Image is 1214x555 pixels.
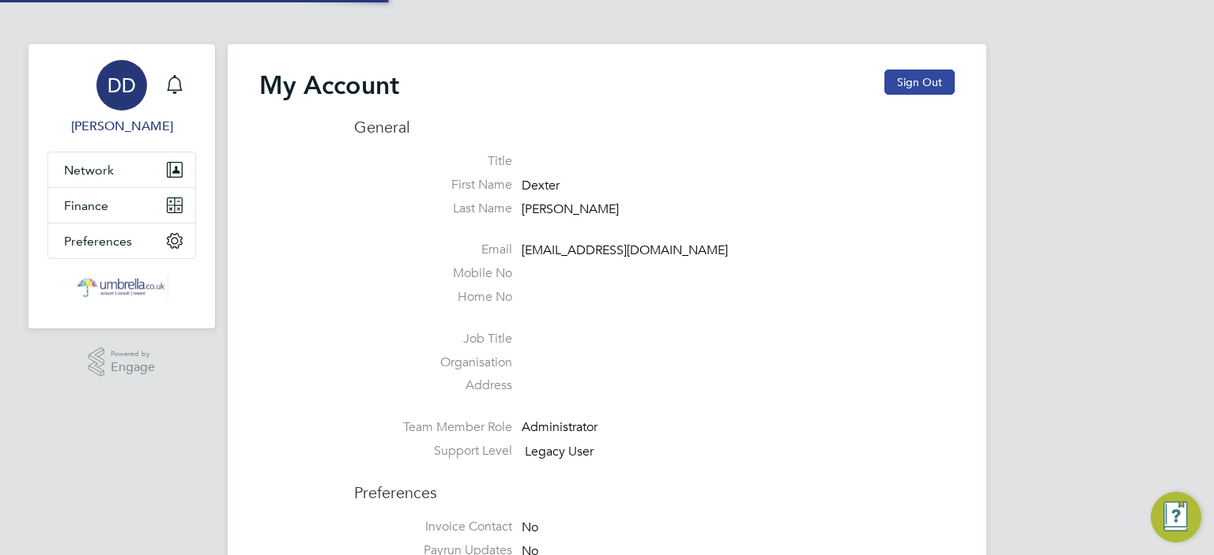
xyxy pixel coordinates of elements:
label: Address [354,377,512,394]
span: Dexter [522,178,560,193]
a: Powered byEngage [89,347,156,377]
span: Engage [111,361,155,374]
label: Support Level [354,443,512,459]
a: Go to home page [47,275,196,300]
img: umbrella-logo-retina.png [75,275,168,300]
span: DD [107,75,136,96]
nav: Main navigation [28,44,215,328]
div: Administrator [522,419,672,436]
h2: My Account [259,69,399,101]
span: Finance [64,198,108,213]
span: Preferences [64,234,132,249]
button: Network [48,152,195,187]
h3: Preferences [354,467,955,503]
label: Title [354,153,512,170]
span: Network [64,163,114,178]
label: First Name [354,177,512,193]
button: Preferences [48,223,195,258]
span: Powered by [111,347,155,361]
span: Legacy User [525,444,594,459]
button: Finance [48,188,195,223]
label: Team Member Role [354,419,512,436]
span: No [522,519,538,535]
label: Last Name [354,201,512,217]
label: Email [354,242,512,258]
button: Engage Resource Center [1151,492,1201,542]
span: Dexter Dyer [47,117,196,136]
span: [EMAIL_ADDRESS][DOMAIN_NAME] [522,243,728,259]
label: Organisation [354,354,512,371]
h3: General [354,117,955,137]
label: Job Title [354,331,512,347]
a: DD[PERSON_NAME] [47,60,196,136]
label: Home No [354,289,512,306]
span: [PERSON_NAME] [522,201,619,217]
label: Mobile No [354,265,512,282]
label: Invoice Contact [354,519,512,535]
button: Sign Out [884,69,955,95]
